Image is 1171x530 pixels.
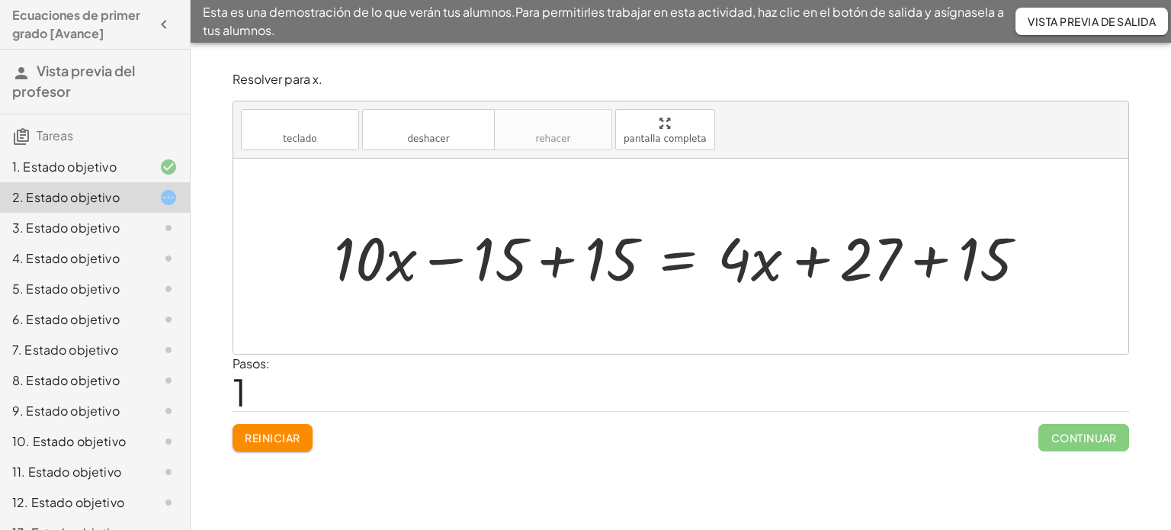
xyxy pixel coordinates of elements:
[159,432,178,451] i: Task not started.
[12,494,124,510] font: 12. Estado objetivo
[371,116,486,130] font: deshacer
[536,133,571,144] font: rehacer
[12,311,120,327] font: 6. Estado objetivo
[233,71,322,87] font: Resolver para x.
[494,109,612,150] button: rehacerrehacer
[615,109,715,150] button: pantalla completa
[283,133,316,144] font: teclado
[159,341,178,359] i: Task not started.
[233,355,270,371] font: Pasos:
[203,4,1004,38] font: Para permitirles trabajar en esta actividad, haz clic en el botón de salida y asígnasela a tus al...
[12,464,121,480] font: 11. Estado objetivo
[362,109,495,150] button: deshacerdeshacer
[233,424,313,451] button: Reiniciar
[1028,14,1156,28] font: Vista previa de salida
[12,62,135,100] font: Vista previa del profesor
[159,493,178,512] i: Task not started.
[159,402,178,420] i: Task not started.
[624,133,707,144] font: pantalla completa
[159,280,178,298] i: Task not started.
[159,249,178,268] i: Task not started.
[12,403,120,419] font: 9. Estado objetivo
[159,310,178,329] i: Task not started.
[37,127,73,143] font: Tareas
[249,116,351,130] font: teclado
[12,220,120,236] font: 3. Estado objetivo
[159,463,178,481] i: Task not started.
[159,188,178,207] i: Task started.
[502,116,604,130] font: rehacer
[12,250,120,266] font: 4. Estado objetivo
[12,281,120,297] font: 5. Estado objetivo
[159,219,178,237] i: Task not started.
[12,7,140,41] font: Ecuaciones de primer grado [Avance]
[12,189,120,205] font: 2. Estado objetivo
[245,431,300,445] font: Reiniciar
[12,159,117,175] font: 1. Estado objetivo
[12,433,126,449] font: 10. Estado objetivo
[12,372,120,388] font: 8. Estado objetivo
[1015,8,1168,35] button: Vista previa de salida
[159,158,178,176] i: Task finished and correct.
[159,371,178,390] i: Task not started.
[12,342,118,358] font: 7. Estado objetivo
[407,133,449,144] font: deshacer
[233,368,246,415] font: 1
[203,4,515,20] font: Esta es una demostración de lo que verán tus alumnos.
[241,109,359,150] button: tecladoteclado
